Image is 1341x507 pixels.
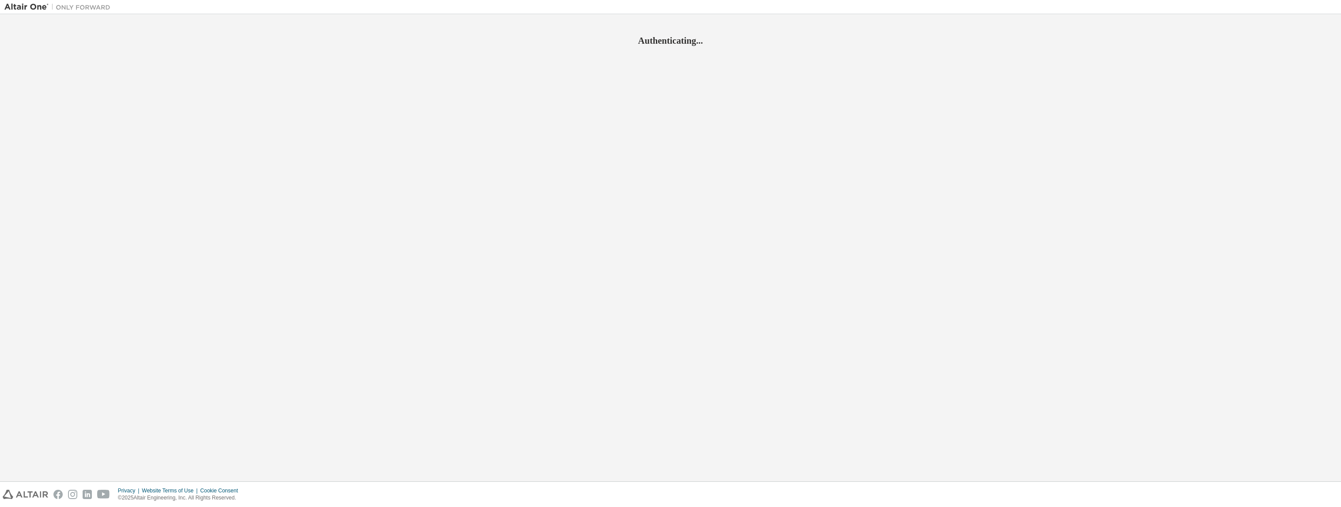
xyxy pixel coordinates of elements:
[200,487,243,494] div: Cookie Consent
[4,3,115,11] img: Altair One
[68,490,77,499] img: instagram.svg
[142,487,200,494] div: Website Terms of Use
[83,490,92,499] img: linkedin.svg
[3,490,48,499] img: altair_logo.svg
[4,35,1337,46] h2: Authenticating...
[118,487,142,494] div: Privacy
[97,490,110,499] img: youtube.svg
[118,494,243,502] p: © 2025 Altair Engineering, Inc. All Rights Reserved.
[53,490,63,499] img: facebook.svg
